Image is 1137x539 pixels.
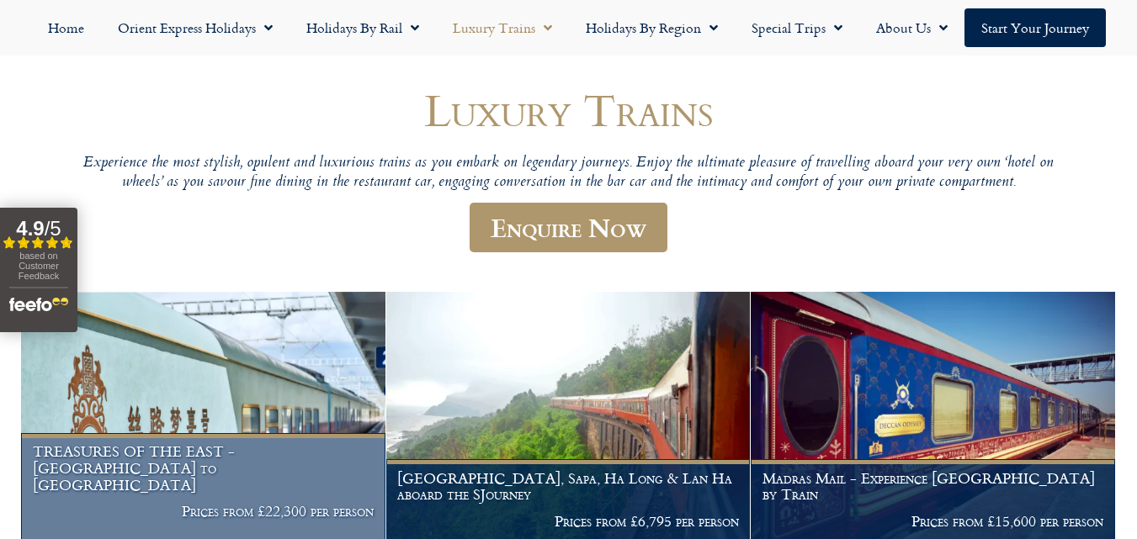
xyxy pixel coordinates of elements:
[64,154,1074,193] p: Experience the most stylish, opulent and luxurious trains as you embark on legendary journeys. En...
[964,8,1106,47] a: Start your Journey
[735,8,859,47] a: Special Trips
[436,8,569,47] a: Luxury Trains
[762,470,1104,503] h1: Madras Mail - Experience [GEOGRAPHIC_DATA] by Train
[762,513,1104,530] p: Prices from £15,600 per person
[64,85,1074,135] h1: Luxury Trains
[569,8,735,47] a: Holidays by Region
[33,443,375,493] h1: TREASURES OF THE EAST - [GEOGRAPHIC_DATA] to [GEOGRAPHIC_DATA]
[290,8,436,47] a: Holidays by Rail
[859,8,964,47] a: About Us
[397,513,739,530] p: Prices from £6,795 per person
[470,203,667,252] a: Enquire Now
[101,8,290,47] a: Orient Express Holidays
[31,8,101,47] a: Home
[33,503,375,520] p: Prices from £22,300 per person
[8,8,1129,47] nav: Menu
[397,470,739,503] h1: [GEOGRAPHIC_DATA], Sapa, Ha Long & Lan Ha aboard the SJourney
